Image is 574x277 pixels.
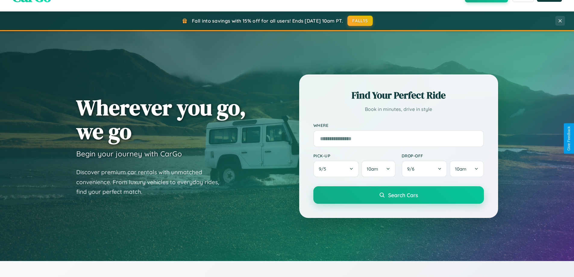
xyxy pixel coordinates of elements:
button: Search Cars [313,186,484,204]
span: 10am [367,166,378,172]
label: Drop-off [402,153,484,158]
label: Pick-up [313,153,396,158]
p: Book in minutes, drive in style [313,105,484,114]
span: 9 / 6 [407,166,417,172]
button: 10am [361,161,395,177]
button: 9/5 [313,161,359,177]
span: Fall into savings with 15% off for all users! Ends [DATE] 10am PT. [192,18,343,24]
span: 10am [455,166,466,172]
button: 10am [450,161,484,177]
h3: Begin your journey with CarGo [76,149,182,158]
h1: Wherever you go, we go [76,96,246,143]
span: Search Cars [388,192,418,198]
h2: Find Your Perfect Ride [313,89,484,102]
label: Where [313,123,484,128]
div: Give Feedback [567,126,571,151]
button: 9/6 [402,161,447,177]
span: 9 / 5 [319,166,329,172]
button: FALL15 [347,16,373,26]
p: Discover premium car rentals with unmatched convenience. From luxury vehicles to everyday rides, ... [76,167,227,197]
